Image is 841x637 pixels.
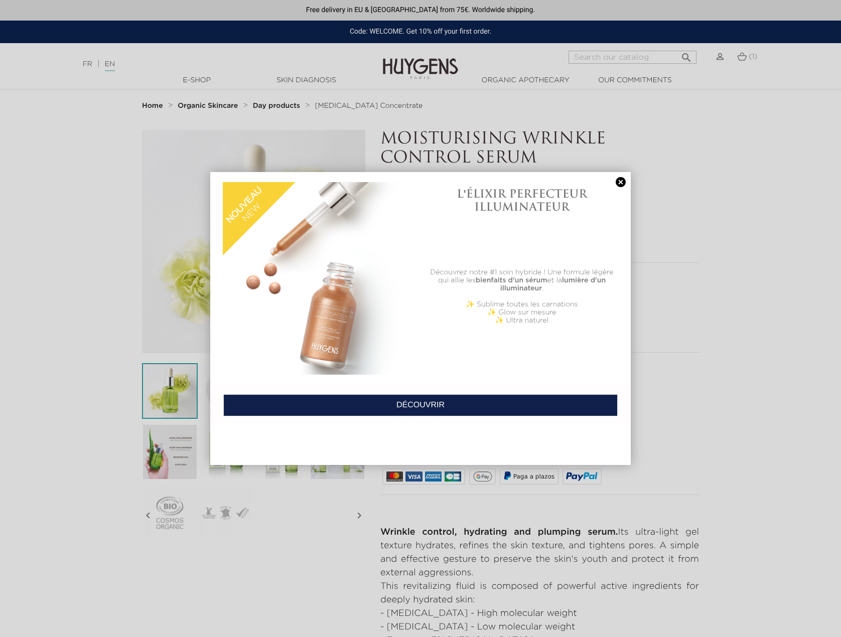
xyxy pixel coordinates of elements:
[223,394,618,416] a: DÉCOUVRIR
[500,277,606,292] b: lumière d'un illuminateur
[476,277,547,284] b: bienfaits d'un sérum
[426,187,618,214] h1: L'ÉLIXIR PERFECTEUR ILLUMINATEUR
[426,300,618,308] p: ✨ Sublime toutes les carnations
[426,308,618,316] p: ✨ Glow sur mesure
[426,316,618,325] p: ✨ Ultra naturel
[426,268,618,292] p: Découvrez notre #1 soin hybride ! Une formule légère qui allie les et la .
